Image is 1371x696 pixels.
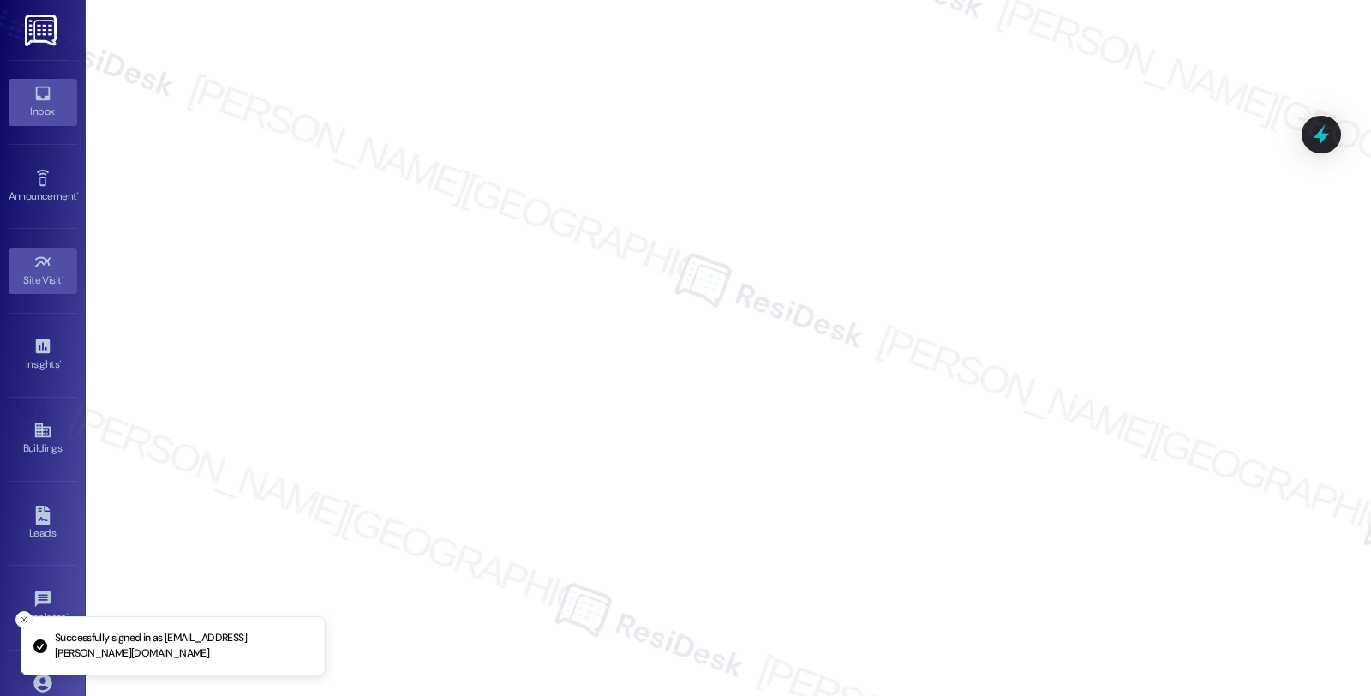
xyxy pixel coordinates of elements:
span: • [76,188,79,200]
img: ResiDesk Logo [25,15,60,46]
button: Close toast [15,611,33,628]
a: Buildings [9,416,77,462]
a: Leads [9,501,77,547]
span: • [59,356,62,368]
p: Successfully signed in as [EMAIL_ADDRESS][PERSON_NAME][DOMAIN_NAME] [55,631,311,661]
a: Templates • [9,585,77,631]
span: • [62,272,64,284]
a: Site Visit • [9,248,77,294]
a: Insights • [9,332,77,378]
a: Inbox [9,79,77,125]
